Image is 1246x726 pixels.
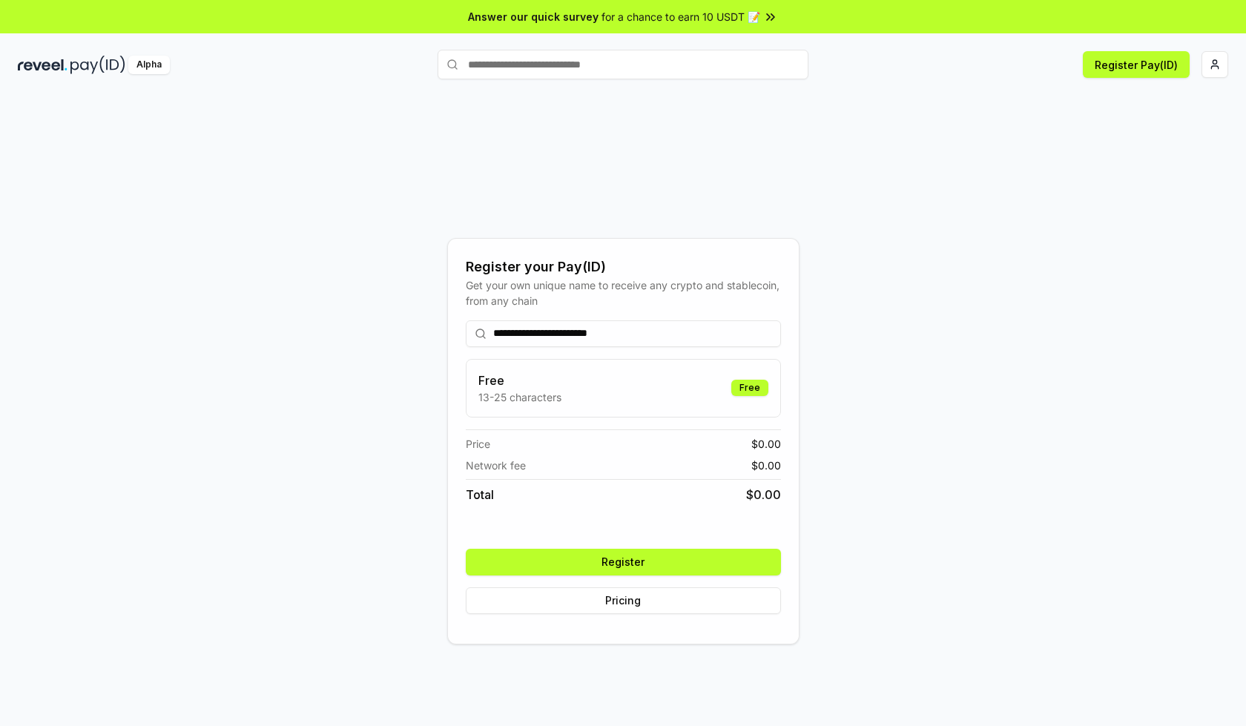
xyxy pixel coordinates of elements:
span: $ 0.00 [751,436,781,452]
span: $ 0.00 [746,486,781,504]
div: Get your own unique name to receive any crypto and stablecoin, from any chain [466,277,781,308]
h3: Free [478,372,561,389]
span: for a chance to earn 10 USDT 📝 [601,9,760,24]
img: pay_id [70,56,125,74]
button: Pricing [466,587,781,614]
span: Price [466,436,490,452]
div: Alpha [128,56,170,74]
div: Free [731,380,768,396]
button: Register Pay(ID) [1083,51,1190,78]
img: reveel_dark [18,56,67,74]
button: Register [466,549,781,575]
span: Network fee [466,458,526,473]
span: $ 0.00 [751,458,781,473]
span: Answer our quick survey [468,9,599,24]
span: Total [466,486,494,504]
div: Register your Pay(ID) [466,257,781,277]
p: 13-25 characters [478,389,561,405]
